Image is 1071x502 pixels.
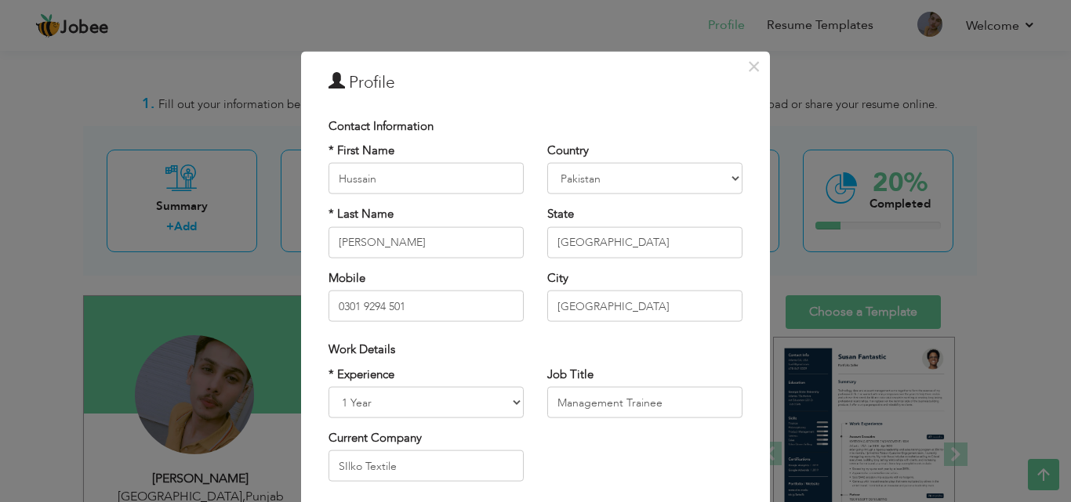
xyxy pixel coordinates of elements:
[329,143,394,159] label: * First Name
[741,53,766,78] button: Close
[329,70,742,94] h3: Profile
[329,341,395,357] span: Work Details
[329,206,394,222] label: * Last Name
[547,366,594,382] label: Job Title
[547,143,589,159] label: Country
[547,269,568,286] label: City
[329,366,394,382] label: * Experience
[329,269,365,286] label: Mobile
[329,430,422,446] label: Current Company
[329,117,434,133] span: Contact Information
[547,206,574,222] label: State
[747,52,761,80] span: ×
